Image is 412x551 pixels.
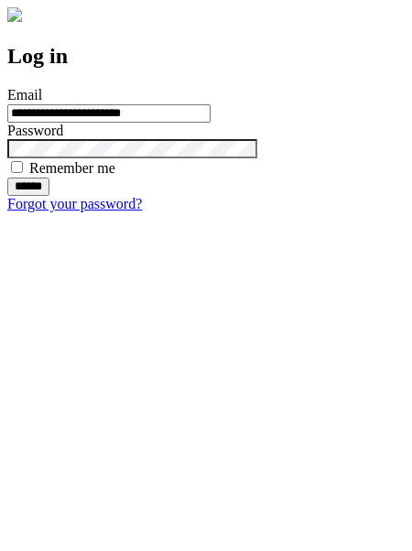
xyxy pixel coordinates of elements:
a: Forgot your password? [7,196,142,211]
label: Email [7,87,42,103]
h2: Log in [7,44,405,69]
label: Remember me [29,160,115,176]
img: logo-4e3dc11c47720685a147b03b5a06dd966a58ff35d612b21f08c02c0306f2b779.png [7,7,22,22]
label: Password [7,123,63,138]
